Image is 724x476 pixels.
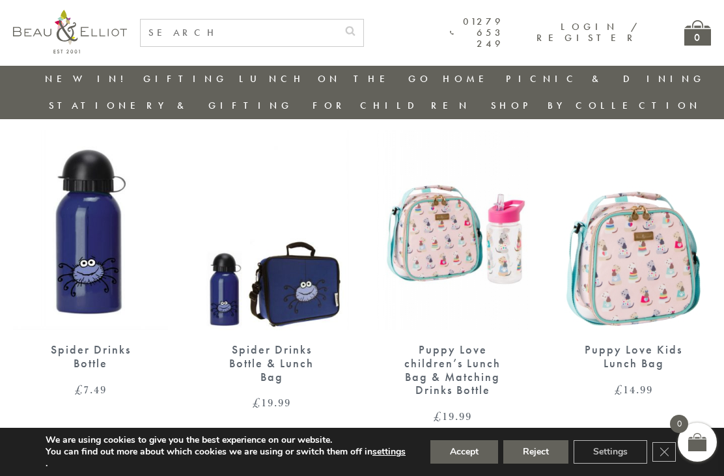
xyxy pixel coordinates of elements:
span: £ [253,395,261,410]
img: Kids lunch bag [556,130,711,330]
a: 0 [684,20,711,46]
a: Shop by collection [491,99,701,112]
a: Picnic & Dining [506,72,705,85]
div: Spider Drinks Bottle [36,343,145,370]
div: Puppy Love children’s Lunch Bag & Matching Drinks Bottle [398,343,507,397]
a: Childrens Puppy Love Lunch Bag & matching Drinks Bottle Puppy Love children’s Lunch Bag & Matchin... [375,130,530,422]
span: 0 [670,415,688,433]
img: logo [13,10,127,53]
a: Login / Register [536,20,639,44]
a: Home [443,72,495,85]
a: Spider Bottle & Lunch Bag Spider Drinks Bottle £7.49 [13,130,168,395]
a: Kids lunch bag Puppy Love Kids Lunch Bag £14.99 [556,130,711,395]
img: Spider Bottle & Lunch Bag [13,130,168,330]
p: You can find out more about which cookies we are using or switch them off in . [46,446,406,469]
div: Puppy Love Kids Lunch Bag [579,343,688,370]
a: Stationery & Gifting [49,99,293,112]
bdi: 14.99 [615,382,653,397]
bdi: 19.99 [434,408,472,424]
a: Spider Drinks Bottle & Lunch Bag Spider Drinks Bottle & Lunch Bag £19.99 [194,130,349,409]
button: Close GDPR Cookie Banner [652,442,676,462]
bdi: 19.99 [253,395,291,410]
span: £ [434,408,442,424]
p: We are using cookies to give you the best experience on our website. [46,434,406,446]
span: £ [615,382,623,397]
a: Gifting [143,72,228,85]
span: £ [75,382,83,397]
input: SEARCH [141,20,337,46]
button: settings [372,446,406,458]
button: Settings [574,440,647,464]
img: Spider Drinks Bottle & Lunch Bag [194,130,349,330]
a: Lunch On The Go [239,72,432,85]
img: Childrens Puppy Love Lunch Bag & matching Drinks Bottle [375,130,530,330]
bdi: 7.49 [75,382,107,397]
a: For Children [313,99,471,112]
button: Accept [430,440,498,464]
a: 01279 653 249 [450,16,504,50]
div: Spider Drinks Bottle & Lunch Bag [217,343,326,384]
a: New in! [45,72,132,85]
button: Reject [503,440,568,464]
